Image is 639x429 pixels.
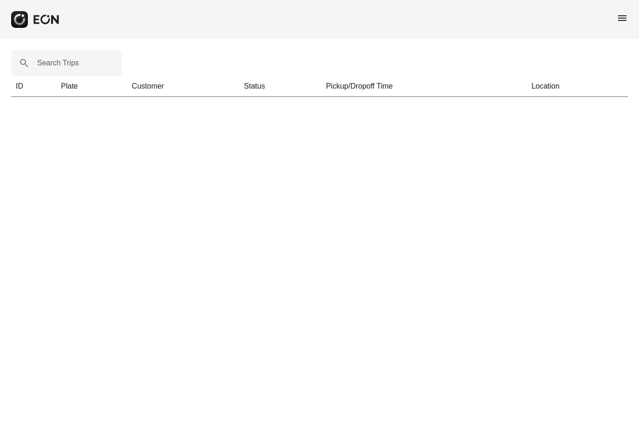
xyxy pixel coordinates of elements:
[239,76,321,97] th: Status
[617,13,628,24] span: menu
[127,76,239,97] th: Customer
[56,76,127,97] th: Plate
[527,76,628,97] th: Location
[11,76,56,97] th: ID
[37,58,79,69] label: Search Trips
[321,76,527,97] th: Pickup/Dropoff Time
